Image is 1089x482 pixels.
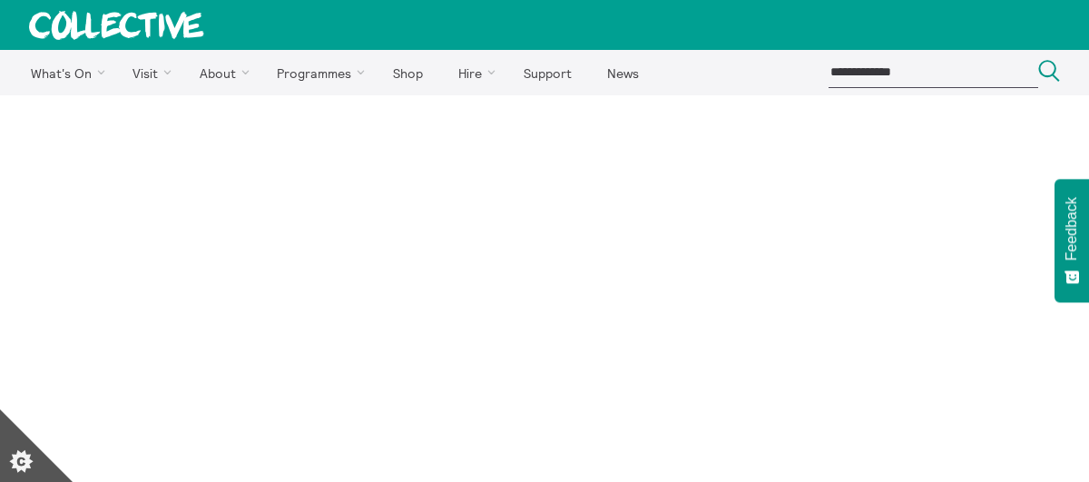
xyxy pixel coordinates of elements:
[443,50,505,95] a: Hire
[117,50,181,95] a: Visit
[591,50,654,95] a: News
[507,50,587,95] a: Support
[377,50,438,95] a: Shop
[1055,179,1089,302] button: Feedback - Show survey
[183,50,258,95] a: About
[15,50,113,95] a: What's On
[1064,197,1080,261] span: Feedback
[261,50,374,95] a: Programmes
